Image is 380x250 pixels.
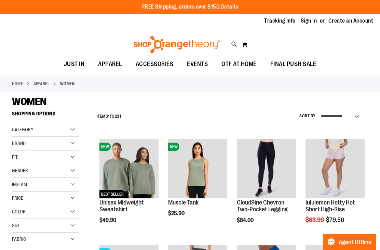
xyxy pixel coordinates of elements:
[12,195,23,201] span: Price
[64,56,85,72] span: JUST IN
[221,56,257,72] span: OTF AT HOME
[60,81,75,87] strong: WOMEN
[97,111,121,122] h2: Items to
[168,139,227,199] a: Muscle TankNEW
[99,143,111,151] span: NEW
[98,56,122,72] span: APPAREL
[339,239,371,246] span: Agent Offline
[237,199,288,213] a: Cloud9ine Chevron Two-Pocket Legging
[12,127,33,132] span: Category
[237,139,296,198] img: Cloud9ine Chevron Two-Pocket Legging
[12,223,20,228] span: Size
[12,108,79,123] strong: Shopping Options
[12,236,26,242] span: Fabric
[165,136,231,234] div: product
[168,139,227,198] img: Muscle Tank
[12,154,18,160] span: Fit
[237,217,255,223] span: $84.00
[306,139,365,199] a: lululemon Hotty Hot Short High-Rise
[168,199,199,206] a: Muscle Tank
[12,81,23,87] a: Home
[12,168,28,173] span: Gender
[133,36,221,53] img: Shop Orangetheory
[221,4,238,10] a: Details
[12,96,46,107] span: WOMEN
[270,56,316,72] span: FINAL PUSH SALE
[99,199,144,213] a: Unisex Midweight Sweatshirt
[33,81,50,87] a: APPAREL
[99,139,159,198] img: Unisex Midweight Sweatshirt
[328,17,374,25] a: Create an Account
[326,216,345,223] span: $79.50
[168,143,179,151] span: NEW
[108,114,110,119] span: 1
[142,3,238,11] p: FREE Shipping, orders over $150.
[12,141,26,146] span: Brand
[99,139,159,199] a: Unisex Midweight SweatshirtNEWBEST SELLER
[264,17,296,25] a: Tracking Info
[187,56,208,72] span: EVENTS
[299,113,316,119] label: Sort By
[323,234,376,250] button: Agent Offline
[301,17,317,25] a: Sign In
[237,139,296,199] a: Cloud9ine Chevron Two-Pocket Legging
[306,199,355,213] a: lululemon Hotty Hot Short High-Rise
[306,139,365,198] img: lululemon Hotty Hot Short High-Rise
[168,210,186,216] span: $25.90
[96,136,162,241] div: product
[233,136,299,241] div: product
[302,136,368,241] div: product
[115,114,121,119] span: 231
[12,182,27,187] span: Inseam
[136,56,174,72] span: ACCESSORIES
[99,190,125,198] span: BEST SELLER
[12,209,26,214] span: Color
[99,217,117,223] span: $49.90
[306,216,325,223] span: $63.99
